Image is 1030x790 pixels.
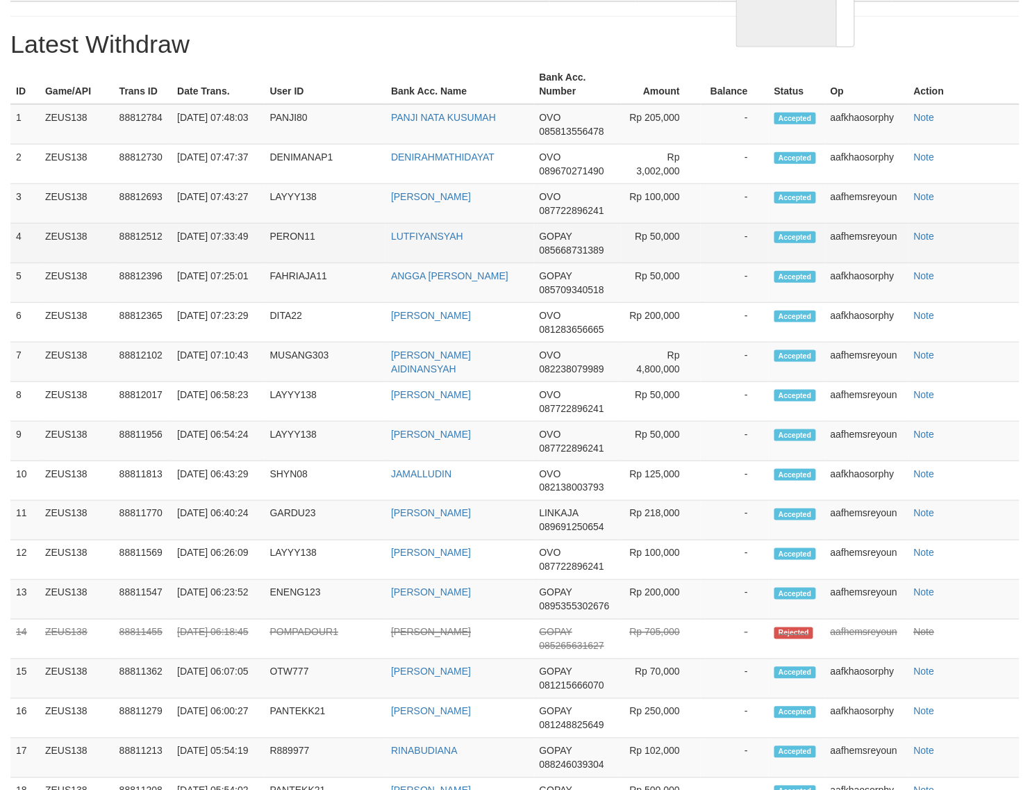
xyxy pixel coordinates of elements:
[774,113,816,124] span: Accepted
[825,104,908,145] td: aafkhaosorphy
[914,706,935,717] a: Note
[914,112,935,123] a: Note
[40,501,114,541] td: ZEUS138
[774,311,816,322] span: Accepted
[914,151,935,163] a: Note
[114,224,172,263] td: 88812512
[40,699,114,739] td: ZEUS138
[114,580,172,620] td: 88811547
[774,231,816,243] span: Accepted
[40,184,114,224] td: ZEUS138
[114,461,172,501] td: 88811813
[825,224,908,263] td: aafhemsreyoun
[774,350,816,362] span: Accepted
[265,422,386,461] td: LAYYY138
[825,541,908,580] td: aafhemsreyoun
[10,145,40,184] td: 2
[701,104,769,145] td: -
[172,382,264,422] td: [DATE] 06:58:23
[540,165,604,176] span: 089670271490
[10,303,40,343] td: 6
[540,349,561,361] span: OVO
[621,699,701,739] td: Rp 250,000
[10,382,40,422] td: 8
[701,224,769,263] td: -
[391,468,451,479] a: JAMALLUDIN
[825,382,908,422] td: aafhemsreyoun
[114,739,172,778] td: 88811213
[774,667,816,679] span: Accepted
[914,349,935,361] a: Note
[10,104,40,145] td: 1
[391,429,471,440] a: [PERSON_NAME]
[914,548,935,559] a: Note
[10,65,40,104] th: ID
[10,620,40,659] td: 14
[825,145,908,184] td: aafkhaosorphy
[825,580,908,620] td: aafhemsreyoun
[265,501,386,541] td: GARDU23
[265,461,386,501] td: SHYN08
[701,382,769,422] td: -
[825,461,908,501] td: aafkhaosorphy
[701,461,769,501] td: -
[540,112,561,123] span: OVO
[265,303,386,343] td: DITA22
[114,104,172,145] td: 88812784
[825,620,908,659] td: aafhemsreyoun
[621,184,701,224] td: Rp 100,000
[10,263,40,303] td: 5
[825,739,908,778] td: aafhemsreyoun
[265,343,386,382] td: MUSANG303
[701,659,769,699] td: -
[265,580,386,620] td: ENENG123
[825,343,908,382] td: aafhemsreyoun
[914,587,935,598] a: Note
[621,461,701,501] td: Rp 125,000
[114,303,172,343] td: 88812365
[701,65,769,104] th: Balance
[621,65,701,104] th: Amount
[265,224,386,263] td: PERON11
[914,389,935,400] a: Note
[114,501,172,541] td: 88811770
[701,620,769,659] td: -
[265,145,386,184] td: DENIMANAP1
[114,422,172,461] td: 88811956
[540,389,561,400] span: OVO
[621,541,701,580] td: Rp 100,000
[172,343,264,382] td: [DATE] 07:10:43
[40,620,114,659] td: ZEUS138
[774,429,816,441] span: Accepted
[540,601,610,612] span: 0895355302676
[621,303,701,343] td: Rp 200,000
[825,263,908,303] td: aafkhaosorphy
[701,422,769,461] td: -
[774,152,816,164] span: Accepted
[621,580,701,620] td: Rp 200,000
[172,184,264,224] td: [DATE] 07:43:27
[10,580,40,620] td: 13
[621,145,701,184] td: Rp 3,002,000
[540,245,604,256] span: 085668731389
[391,191,471,202] a: [PERSON_NAME]
[10,699,40,739] td: 16
[701,699,769,739] td: -
[172,104,264,145] td: [DATE] 07:48:03
[10,31,1020,58] h1: Latest Withdraw
[391,389,471,400] a: [PERSON_NAME]
[172,699,264,739] td: [DATE] 06:00:27
[114,65,172,104] th: Trans ID
[265,620,386,659] td: POMPADOUR1
[774,746,816,758] span: Accepted
[40,382,114,422] td: ZEUS138
[774,271,816,283] span: Accepted
[10,659,40,699] td: 15
[172,739,264,778] td: [DATE] 05:54:19
[825,422,908,461] td: aafhemsreyoun
[114,263,172,303] td: 88812396
[40,739,114,778] td: ZEUS138
[701,343,769,382] td: -
[540,627,572,638] span: GOPAY
[40,659,114,699] td: ZEUS138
